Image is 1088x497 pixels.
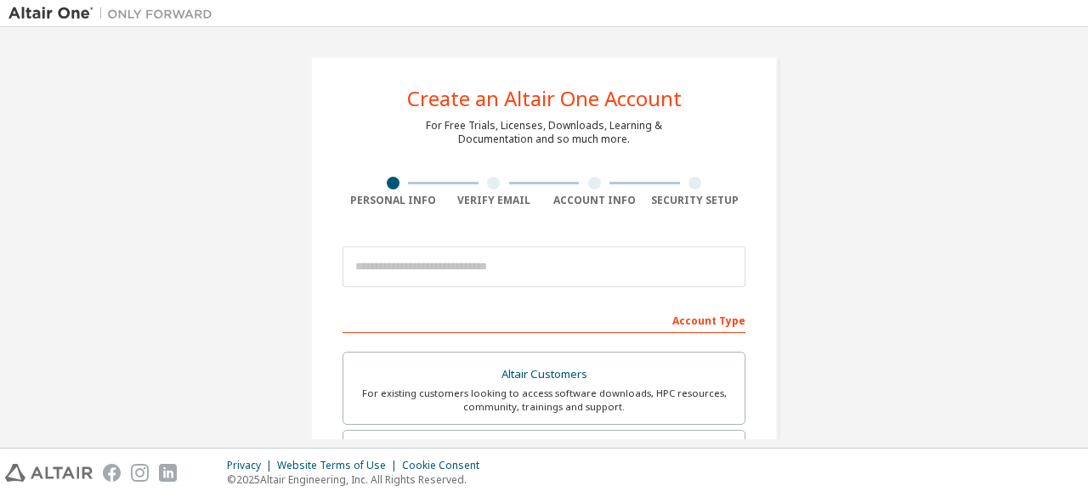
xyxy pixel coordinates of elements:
[343,306,745,333] div: Account Type
[402,459,490,472] div: Cookie Consent
[159,464,177,482] img: linkedin.svg
[103,464,121,482] img: facebook.svg
[407,88,682,109] div: Create an Altair One Account
[354,387,734,414] div: For existing customers looking to access software downloads, HPC resources, community, trainings ...
[277,459,402,472] div: Website Terms of Use
[227,459,277,472] div: Privacy
[544,194,645,207] div: Account Info
[354,363,734,387] div: Altair Customers
[227,472,490,487] p: © 2025 Altair Engineering, Inc. All Rights Reserved.
[426,119,662,146] div: For Free Trials, Licenses, Downloads, Learning & Documentation and so much more.
[645,194,746,207] div: Security Setup
[343,194,444,207] div: Personal Info
[5,464,93,482] img: altair_logo.svg
[131,464,149,482] img: instagram.svg
[8,5,221,22] img: Altair One
[444,194,545,207] div: Verify Email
